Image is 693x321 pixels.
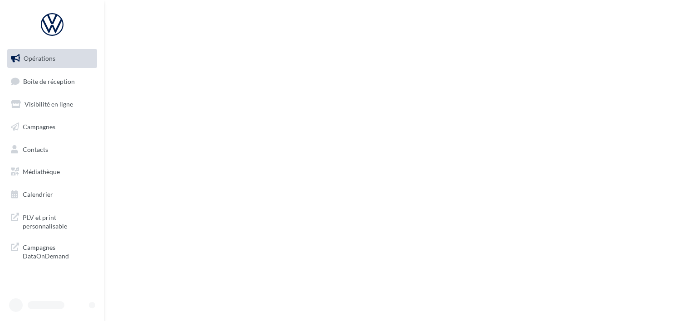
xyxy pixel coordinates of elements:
[24,100,73,108] span: Visibilité en ligne
[24,54,55,62] span: Opérations
[23,241,93,261] span: Campagnes DataOnDemand
[5,117,99,136] a: Campagnes
[23,211,93,231] span: PLV et print personnalisable
[23,145,48,153] span: Contacts
[23,190,53,198] span: Calendrier
[5,185,99,204] a: Calendrier
[23,168,60,175] span: Médiathèque
[5,140,99,159] a: Contacts
[23,77,75,85] span: Boîte de réception
[5,49,99,68] a: Opérations
[5,208,99,234] a: PLV et print personnalisable
[5,72,99,91] a: Boîte de réception
[5,162,99,181] a: Médiathèque
[23,123,55,131] span: Campagnes
[5,95,99,114] a: Visibilité en ligne
[5,238,99,264] a: Campagnes DataOnDemand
